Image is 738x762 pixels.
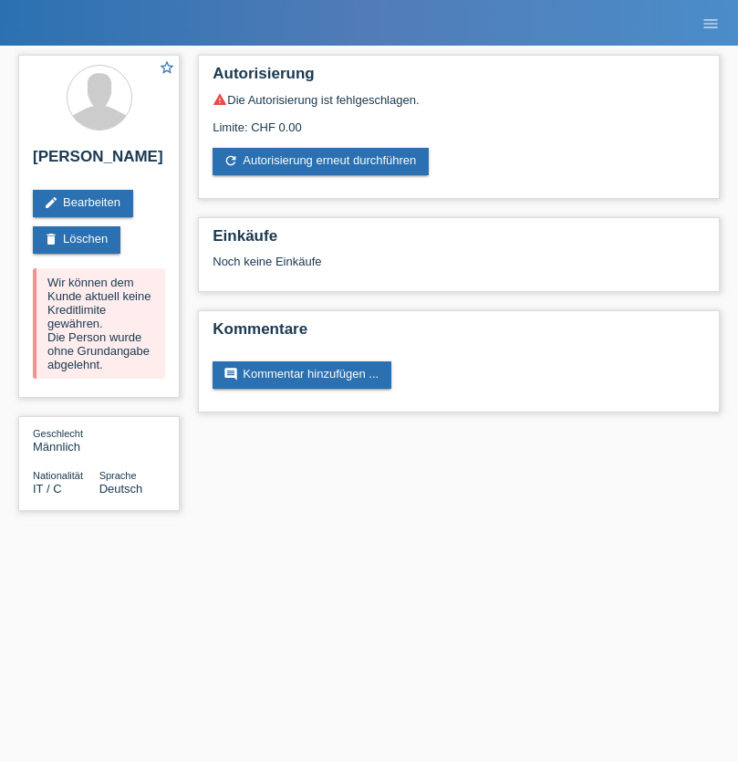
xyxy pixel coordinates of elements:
i: comment [223,367,238,381]
i: refresh [223,153,238,168]
a: menu [692,17,729,28]
h2: Autorisierung [213,65,705,92]
span: Italien / C / 01.08.2021 [33,482,62,496]
a: refreshAutorisierung erneut durchführen [213,148,429,175]
span: Deutsch [99,482,143,496]
i: warning [213,92,227,107]
div: Die Autorisierung ist fehlgeschlagen. [213,92,705,107]
span: Geschlecht [33,428,83,439]
i: menu [702,15,720,33]
a: star_border [159,59,175,78]
a: editBearbeiten [33,190,133,217]
a: deleteLöschen [33,226,120,254]
i: delete [44,232,58,246]
div: Wir können dem Kunde aktuell keine Kreditlimite gewähren. Die Person wurde ohne Grundangabe abgel... [33,268,165,379]
i: star_border [159,59,175,76]
a: commentKommentar hinzufügen ... [213,361,391,389]
span: Nationalität [33,470,83,481]
div: Limite: CHF 0.00 [213,107,705,134]
span: Sprache [99,470,137,481]
h2: Einkäufe [213,227,705,255]
div: Noch keine Einkäufe [213,255,705,282]
div: Männlich [33,426,99,454]
h2: [PERSON_NAME] [33,148,165,175]
i: edit [44,195,58,210]
h2: Kommentare [213,320,705,348]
